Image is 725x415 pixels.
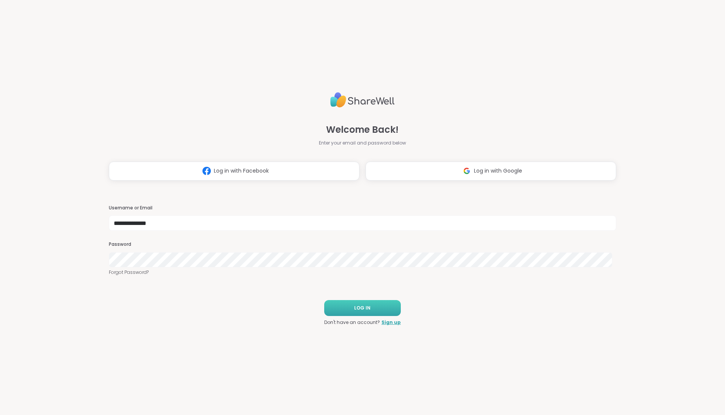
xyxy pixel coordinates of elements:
img: ShareWell Logo [330,89,395,111]
button: Log in with Facebook [109,162,359,181]
span: Log in with Facebook [214,167,269,175]
h3: Password [109,241,616,248]
button: Log in with Google [366,162,616,181]
span: Enter your email and password below [319,140,406,146]
a: Forgot Password? [109,269,616,276]
span: Don't have an account? [324,319,380,326]
img: ShareWell Logomark [199,164,214,178]
a: Sign up [381,319,401,326]
button: LOG IN [324,300,401,316]
h3: Username or Email [109,205,616,211]
span: Log in with Google [474,167,522,175]
span: LOG IN [354,305,370,311]
span: Welcome Back! [326,123,399,137]
img: ShareWell Logomark [460,164,474,178]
